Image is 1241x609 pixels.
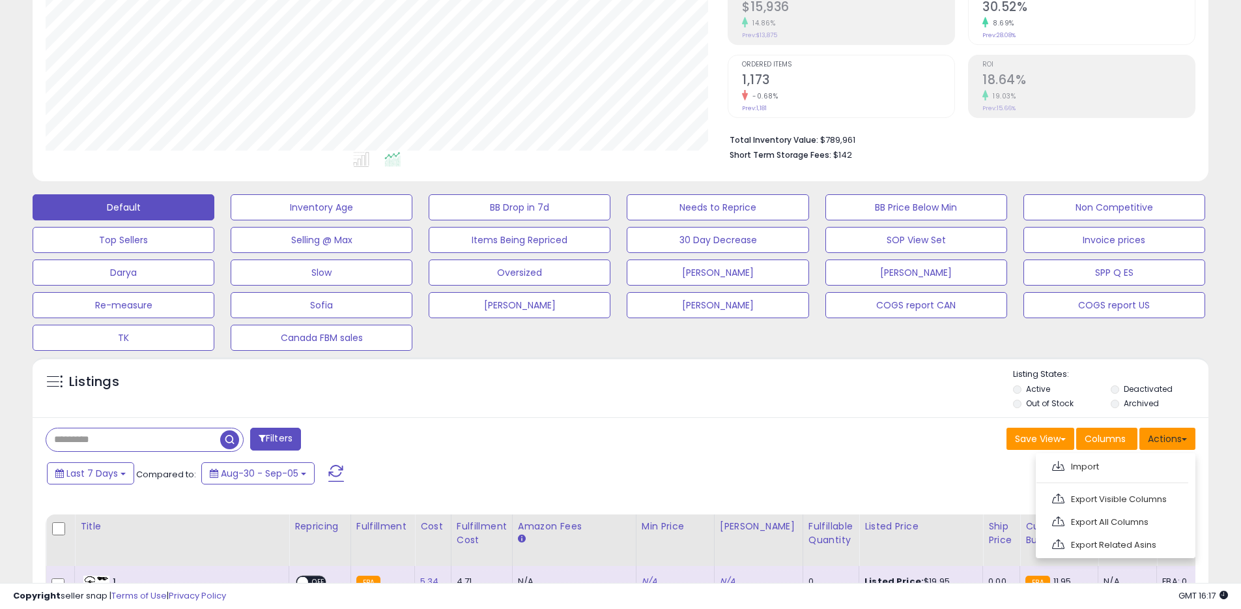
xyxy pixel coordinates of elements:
button: BB Price Below Min [825,194,1007,220]
button: [PERSON_NAME] [429,292,610,318]
span: $142 [833,149,852,161]
span: Compared to: [136,468,196,481]
button: Re-measure [33,292,214,318]
button: Last 7 Days [47,462,134,484]
span: Aug-30 - Sep-05 [221,467,298,480]
small: 19.03% [988,91,1016,101]
span: ROI [982,61,1195,68]
button: [PERSON_NAME] [825,260,1007,286]
button: Needs to Reprice [627,194,808,220]
span: Columns [1085,432,1126,445]
a: Privacy Policy [169,589,226,602]
label: Active [1026,383,1050,394]
a: Export Visible Columns [1043,489,1186,509]
div: Listed Price [864,520,977,533]
small: 8.69% [988,18,1014,28]
li: $789,961 [730,131,1186,147]
div: Fulfillment [356,520,409,533]
small: Prev: $13,875 [742,31,777,39]
a: Import [1043,456,1186,477]
a: Terms of Use [111,589,167,602]
button: Oversized [429,260,610,286]
button: Columns [1076,428,1137,450]
button: TK [33,325,214,351]
small: Prev: 28.08% [982,31,1016,39]
small: Prev: 15.66% [982,104,1016,112]
h2: 1,173 [742,72,954,90]
button: Actions [1139,428,1195,450]
button: [PERSON_NAME] [627,292,808,318]
div: Repricing [294,520,345,533]
button: Inventory Age [231,194,412,220]
div: Current Buybox Price [1025,520,1092,547]
a: Export All Columns [1043,512,1186,532]
span: Last 7 Days [66,467,118,480]
button: Save View [1006,428,1074,450]
div: Cost [420,520,446,533]
button: [PERSON_NAME] [627,260,808,286]
button: Slow [231,260,412,286]
div: Fulfillable Quantity [808,520,853,547]
button: Invoice prices [1023,227,1205,253]
h5: Listings [69,373,119,391]
small: Amazon Fees. [518,533,526,545]
div: [PERSON_NAME] [720,520,797,533]
button: BB Drop in 7d [429,194,610,220]
button: Sofia [231,292,412,318]
label: Archived [1124,398,1159,409]
button: SOP View Set [825,227,1007,253]
button: 30 Day Decrease [627,227,808,253]
div: Amazon Fees [518,520,631,533]
span: Ordered Items [742,61,954,68]
button: SPP Q ES [1023,260,1205,286]
label: Out of Stock [1026,398,1074,409]
button: Non Competitive [1023,194,1205,220]
strong: Copyright [13,589,61,602]
h2: 18.64% [982,72,1195,90]
small: Prev: 1,181 [742,104,767,112]
button: Canada FBM sales [231,325,412,351]
div: Title [80,520,283,533]
div: seller snap | | [13,590,226,602]
button: Aug-30 - Sep-05 [201,462,315,484]
a: Export Related Asins [1043,535,1186,555]
button: Top Sellers [33,227,214,253]
button: COGS report US [1023,292,1205,318]
button: COGS report CAN [825,292,1007,318]
div: Min Price [642,520,709,533]
div: Ship Price [988,520,1014,547]
small: 14.86% [748,18,775,28]
label: Deactivated [1124,383,1173,394]
button: Darya [33,260,214,286]
button: Default [33,194,214,220]
p: Listing States: [1013,368,1208,381]
b: Short Term Storage Fees: [730,149,831,160]
button: Items Being Repriced [429,227,610,253]
b: Total Inventory Value: [730,134,818,145]
small: -0.68% [748,91,778,101]
button: Filters [250,428,301,451]
span: 2025-09-13 16:17 GMT [1178,589,1228,602]
div: Fulfillment Cost [457,520,507,547]
button: Selling @ Max [231,227,412,253]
